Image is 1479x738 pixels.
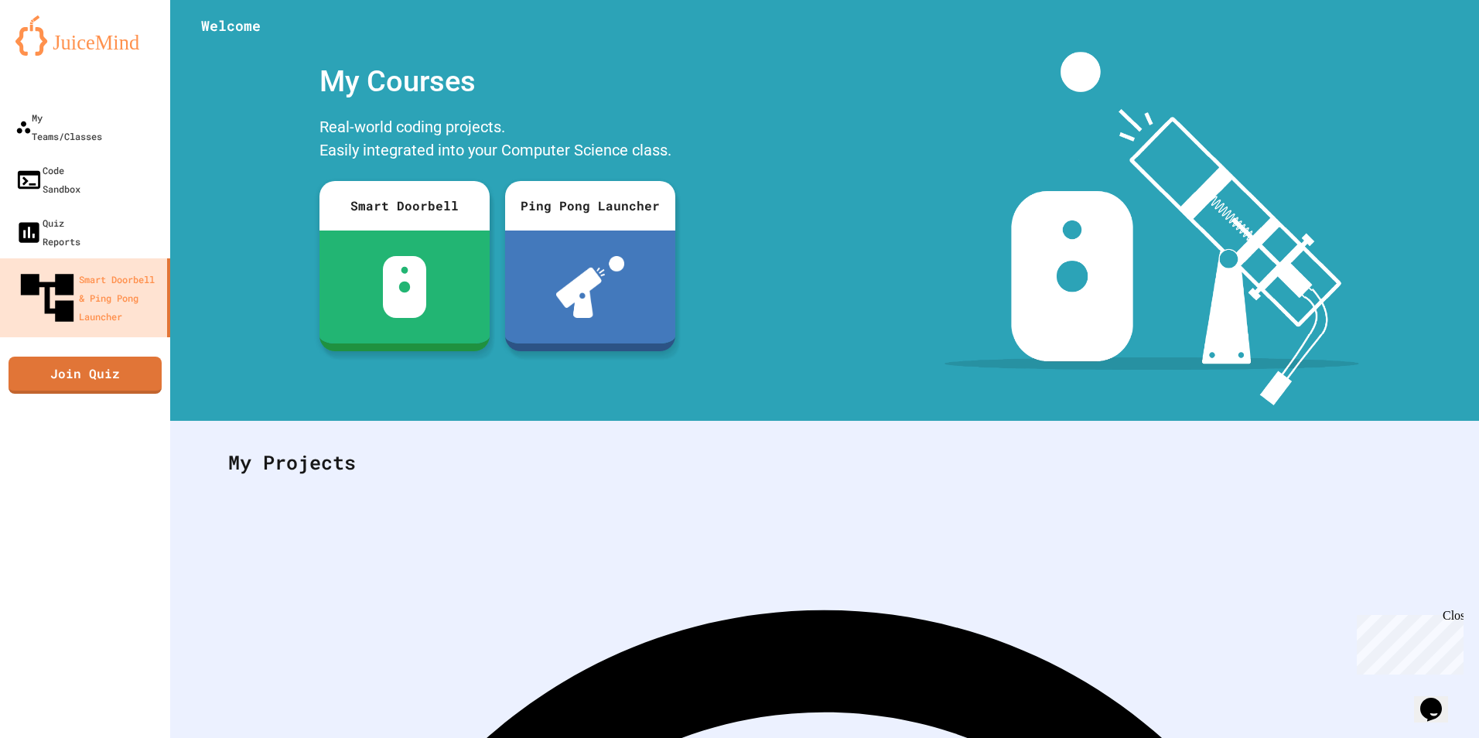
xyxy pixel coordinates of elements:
[15,15,155,56] img: logo-orange.svg
[15,266,161,330] div: Smart Doorbell & Ping Pong Launcher
[319,181,490,231] div: Smart Doorbell
[1414,676,1464,723] iframe: chat widget
[9,357,162,394] a: Join Quiz
[213,432,1436,493] div: My Projects
[505,181,675,231] div: Ping Pong Launcher
[556,256,625,318] img: ppl-with-ball.png
[15,108,102,145] div: My Teams/Classes
[15,161,80,198] div: Code Sandbox
[1351,609,1464,675] iframe: chat widget
[15,214,80,251] div: Quiz Reports
[6,6,107,98] div: Chat with us now!Close
[944,52,1359,405] img: banner-image-my-projects.png
[383,256,427,318] img: sdb-white.svg
[312,111,683,169] div: Real-world coding projects. Easily integrated into your Computer Science class.
[312,52,683,111] div: My Courses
